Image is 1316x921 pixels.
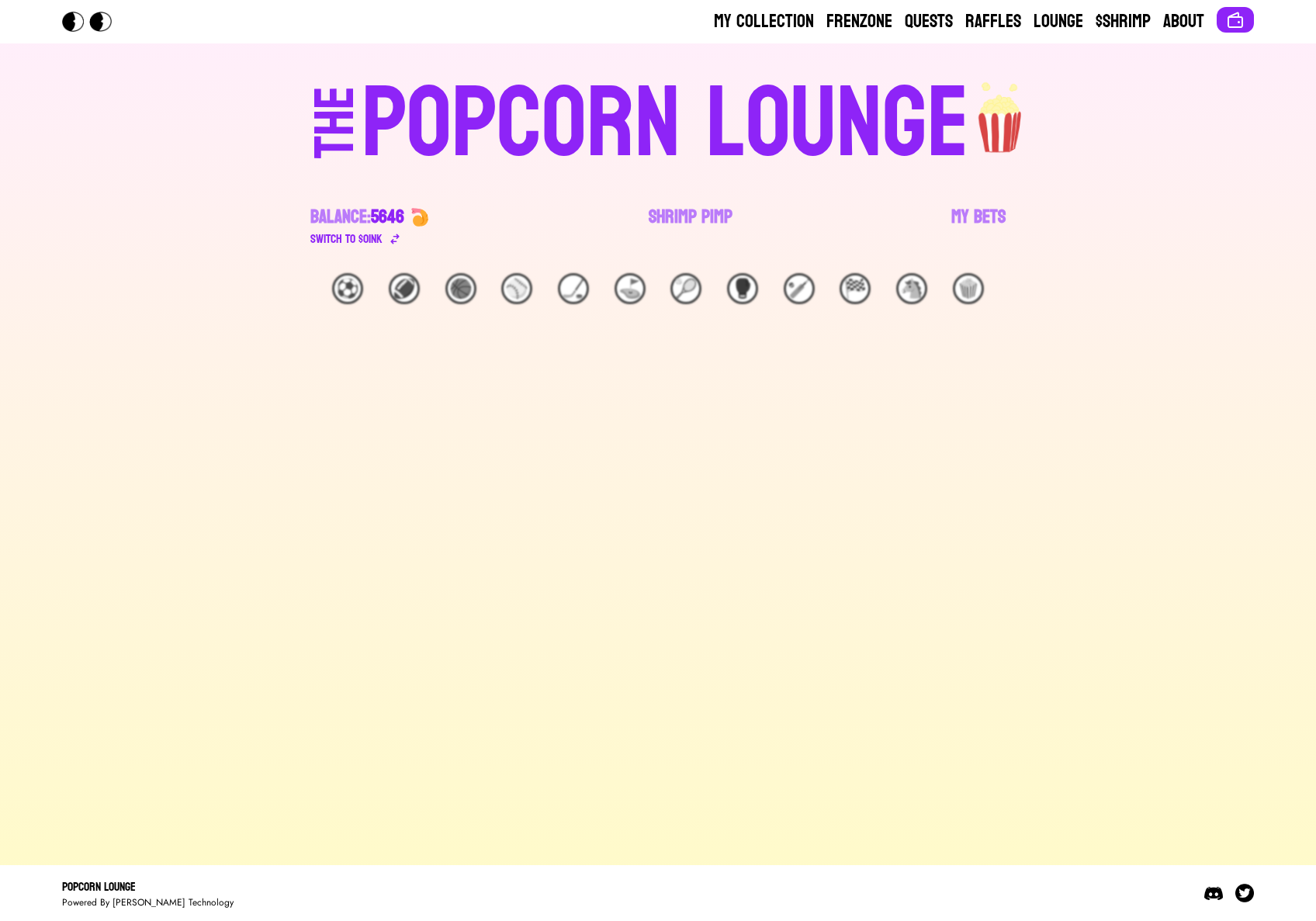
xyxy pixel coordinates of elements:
[62,12,124,32] img: Popcorn
[1034,9,1083,34] a: Lounge
[951,205,1006,248] a: My Bets
[826,9,892,34] a: Frenzone
[615,273,646,304] div: ⛳️
[332,273,363,304] div: ⚽️
[727,273,758,304] div: 🥊
[905,9,953,34] a: Quests
[558,273,589,304] div: 🏒
[1163,9,1204,34] a: About
[62,896,234,909] div: Powered By [PERSON_NAME] Technology
[362,74,969,174] div: POPCORN LOUNGE
[714,9,814,34] a: My Collection
[649,205,732,248] a: Shrimp Pimp
[1235,884,1254,902] img: Twitter
[389,273,420,304] div: 🏈
[180,68,1136,174] a: THEPOPCORN LOUNGEpopcorn
[953,273,984,304] div: 🍿
[1096,9,1151,34] a: $Shrimp
[965,9,1021,34] a: Raffles
[969,68,1033,155] img: popcorn
[307,86,363,189] div: THE
[1204,884,1223,902] img: Discord
[670,273,701,304] div: 🎾
[784,273,815,304] div: 🏏
[62,878,234,896] div: Popcorn Lounge
[410,208,429,227] img: 🍤
[1226,11,1245,29] img: Connect wallet
[896,273,927,304] div: 🐴
[371,200,404,234] span: 5646
[310,205,404,230] div: Balance:
[840,273,871,304] div: 🏁
[501,273,532,304] div: ⚾️
[445,273,476,304] div: 🏀
[310,230,383,248] div: Switch to $ OINK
